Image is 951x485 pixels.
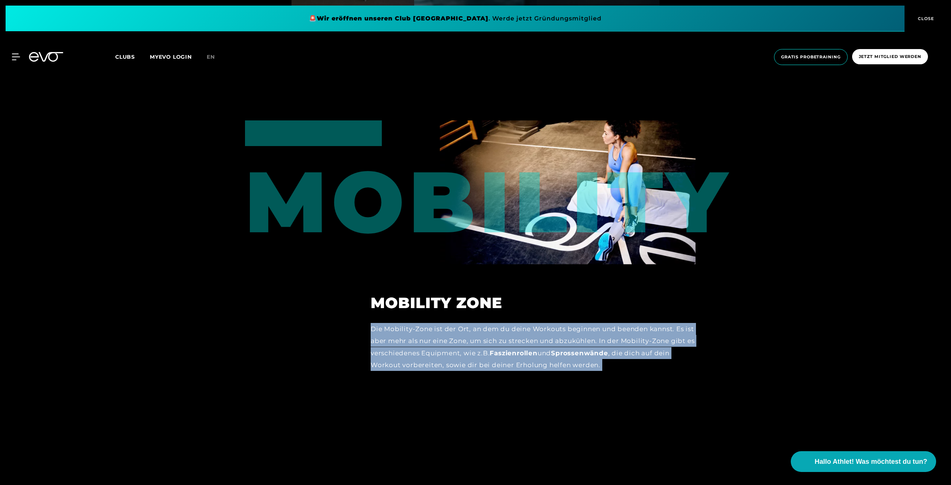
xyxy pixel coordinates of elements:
button: CLOSE [905,6,945,32]
span: Clubs [115,54,135,60]
img: Mobility zone [440,120,696,264]
span: CLOSE [916,15,934,22]
span: en [207,54,215,60]
div: Die Mobility-Zone ist der Ort, an dem du deine Workouts beginnen und beenden kannst. Es ist aber ... [371,323,696,371]
strong: Faszienrollen [490,349,537,357]
a: en [207,53,224,61]
a: MYEVO LOGIN [150,54,192,60]
h2: Mobility zone [371,294,696,312]
strong: Sprossenwände [551,349,608,357]
div: MOBILITY [245,120,348,245]
span: Jetzt Mitglied werden [859,54,921,60]
a: Jetzt Mitglied werden [850,49,930,65]
button: Hallo Athlet! Was möchtest du tun? [791,451,936,472]
span: Hallo Athlet! Was möchtest du tun? [815,457,927,467]
a: Clubs [115,53,150,60]
span: Gratis Probetraining [781,54,841,60]
a: Gratis Probetraining [772,49,850,65]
